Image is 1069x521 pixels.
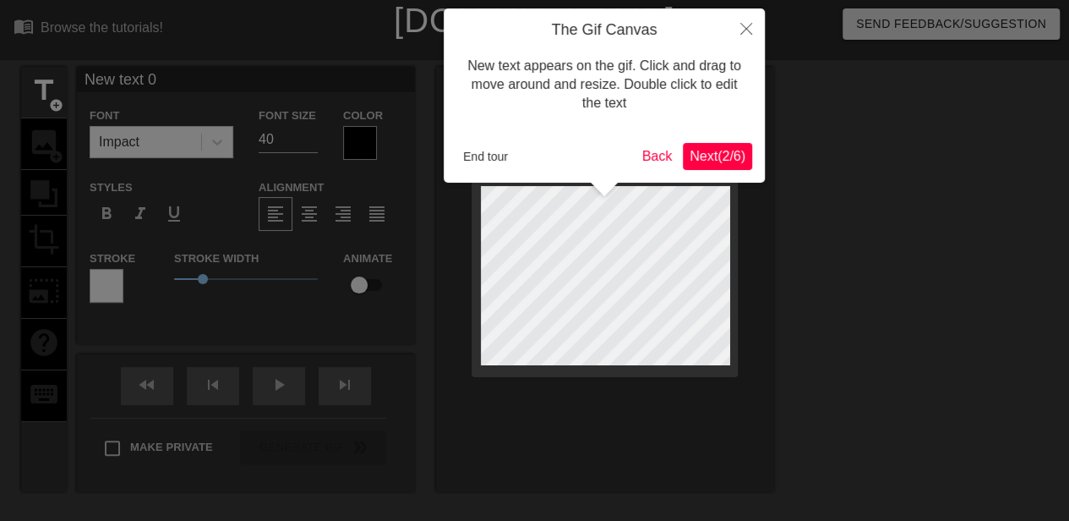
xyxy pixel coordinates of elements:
button: End tour [456,144,515,169]
button: Back [635,143,679,170]
button: Close [728,8,765,47]
div: New text appears on the gif. Click and drag to move around and resize. Double click to edit the text [456,40,752,130]
button: Next [683,143,752,170]
span: Next ( 2 / 6 ) [690,149,745,163]
h4: The Gif Canvas [456,21,752,40]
